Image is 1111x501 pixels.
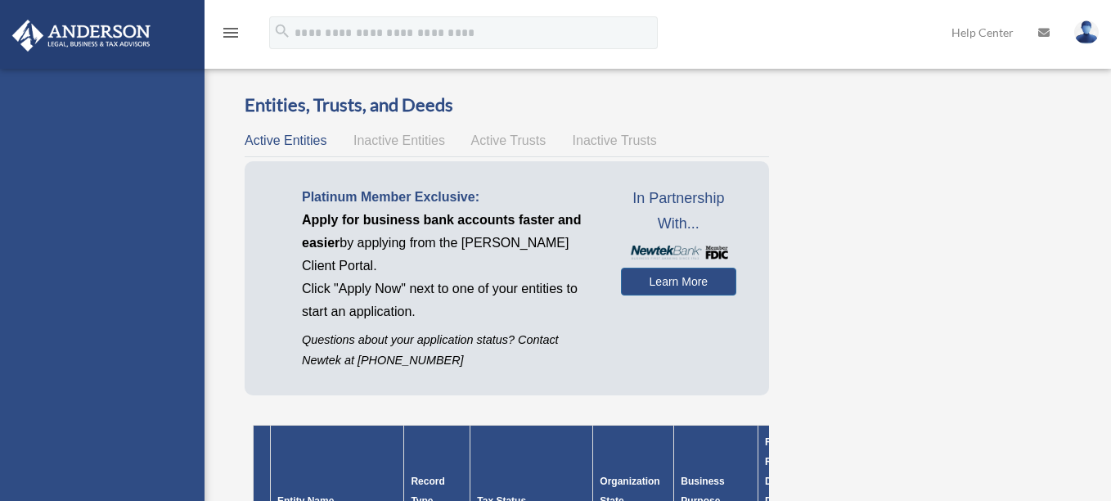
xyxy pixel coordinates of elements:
[245,93,769,118] h3: Entities, Trusts, and Deeds
[302,209,596,278] p: by applying from the [PERSON_NAME] Client Portal.
[302,213,581,250] span: Apply for business bank accounts faster and easier
[221,29,241,43] a: menu
[273,22,291,40] i: search
[245,133,326,147] span: Active Entities
[1074,20,1099,44] img: User Pic
[621,268,736,296] a: Learn More
[302,330,596,371] p: Questions about your application status? Contact Newtek at [PHONE_NUMBER]
[471,133,547,147] span: Active Trusts
[629,246,728,260] img: NewtekBankLogoSM.png
[353,133,445,147] span: Inactive Entities
[221,23,241,43] i: menu
[573,133,657,147] span: Inactive Trusts
[621,186,736,237] span: In Partnership With...
[7,20,155,52] img: Anderson Advisors Platinum Portal
[302,278,596,323] p: Click "Apply Now" next to one of your entities to start an application.
[302,186,596,209] p: Platinum Member Exclusive:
